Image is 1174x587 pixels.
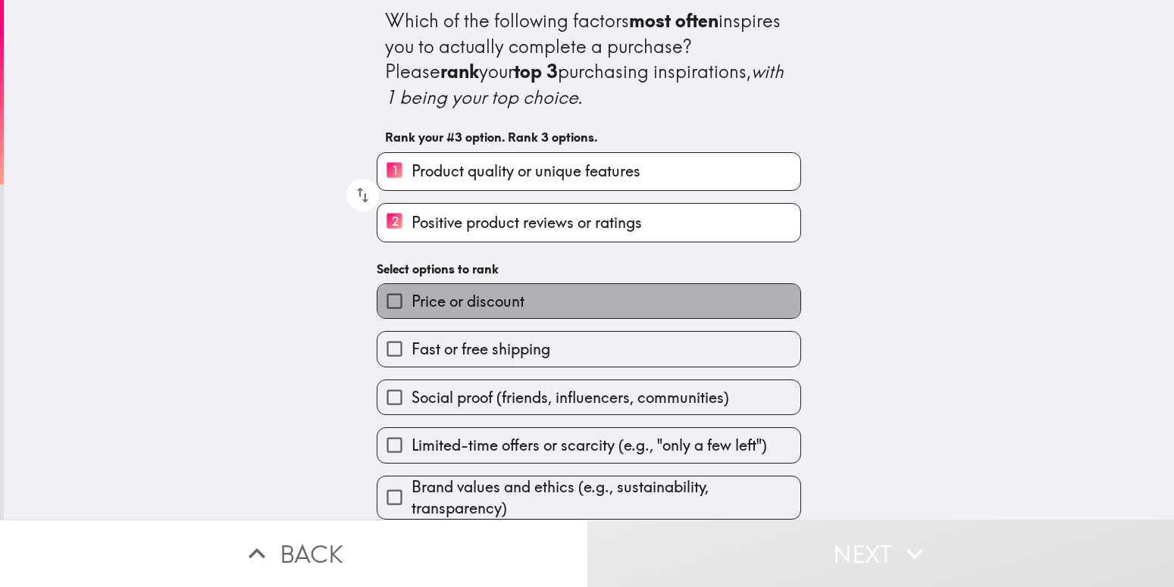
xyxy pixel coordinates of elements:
div: Which of the following factors inspires you to actually complete a purchase? Please your purchasi... [385,8,793,110]
b: most often [629,9,718,32]
button: Limited-time offers or scarcity (e.g., "only a few left") [377,428,800,462]
span: Social proof (friends, influencers, communities) [412,387,729,408]
b: rank [440,60,479,83]
span: Positive product reviews or ratings [412,212,642,233]
h6: Rank your #3 option. Rank 3 options. [385,129,793,145]
span: Product quality or unique features [412,161,640,182]
i: with 1 being your top choice. [385,60,788,108]
button: Fast or free shipping [377,332,800,366]
span: Brand values and ethics (e.g., sustainability, transparency) [412,476,800,519]
button: 2Positive product reviews or ratings [377,204,800,241]
span: Fast or free shipping [412,339,550,360]
h6: Select options to rank [377,261,801,277]
span: Price or discount [412,291,524,312]
button: Price or discount [377,284,800,318]
b: top 3 [514,60,558,83]
button: Brand values and ethics (e.g., sustainability, transparency) [377,476,800,519]
button: Social proof (friends, influencers, communities) [377,380,800,414]
button: 1Product quality or unique features [377,153,800,190]
span: Limited-time offers or scarcity (e.g., "only a few left") [412,435,767,456]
